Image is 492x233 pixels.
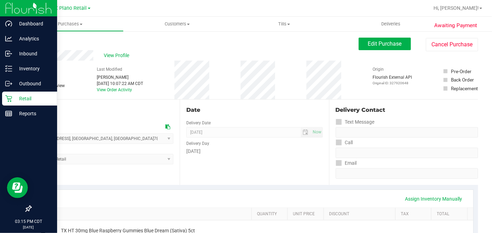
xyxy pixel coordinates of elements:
p: Reports [12,109,54,118]
div: Date [186,106,322,114]
label: Call [336,138,353,148]
inline-svg: Retail [5,95,12,102]
div: [DATE] [186,148,322,155]
div: Delivery Contact [336,106,478,114]
input: Format: (999) 999-9999 [336,148,478,158]
inline-svg: Inventory [5,65,12,72]
p: Outbound [12,79,54,88]
p: Inventory [12,64,54,73]
label: Last Modified [97,66,122,72]
span: Deliveries [372,21,410,27]
input: Format: (999) 999-9999 [336,127,478,138]
label: Text Message [336,117,375,127]
label: Origin [373,66,384,72]
button: Cancel Purchase [426,38,478,51]
a: Quantity [257,211,285,217]
a: Tills [231,17,337,31]
span: Tills [231,21,337,27]
span: Hi, [PERSON_NAME]! [434,5,479,11]
iframe: Resource center [7,177,28,198]
div: Back Order [451,76,474,83]
p: [DATE] [3,225,54,230]
p: Analytics [12,34,54,43]
inline-svg: Outbound [5,80,12,87]
label: Delivery Day [186,140,209,147]
a: SKU [41,211,249,217]
span: Awaiting Payment [435,22,477,30]
a: View Order Activity [97,87,132,92]
a: Total [437,211,465,217]
span: Purchases [17,21,123,27]
p: 03:15 PM CDT [3,218,54,225]
p: Retail [12,94,54,103]
span: TX Plano Retail [52,5,87,11]
inline-svg: Reports [5,110,12,117]
div: [DATE] 10:07:22 AM CDT [97,80,143,87]
a: Unit Price [293,211,321,217]
span: Edit Purchase [368,40,402,47]
a: Discount [329,211,393,217]
a: Tax [401,211,429,217]
div: Location [31,106,173,114]
label: Delivery Date [186,120,211,126]
div: Replacement [451,85,478,92]
a: Assign Inventory Manually [401,193,467,205]
a: Deliveries [337,17,444,31]
div: Copy address to clipboard [165,123,170,131]
a: Purchases [17,17,124,31]
label: Email [336,158,357,168]
div: [PERSON_NAME] [97,74,143,80]
span: View Profile [104,52,132,59]
a: Customers [124,17,231,31]
div: Flourish External API [373,74,412,86]
p: Original ID: 327920648 [373,80,412,86]
button: Edit Purchase [359,38,411,50]
p: Inbound [12,49,54,58]
inline-svg: Analytics [5,35,12,42]
div: Pre-Order [451,68,471,75]
inline-svg: Dashboard [5,20,12,27]
p: Dashboard [12,20,54,28]
inline-svg: Inbound [5,50,12,57]
span: Customers [124,21,230,27]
